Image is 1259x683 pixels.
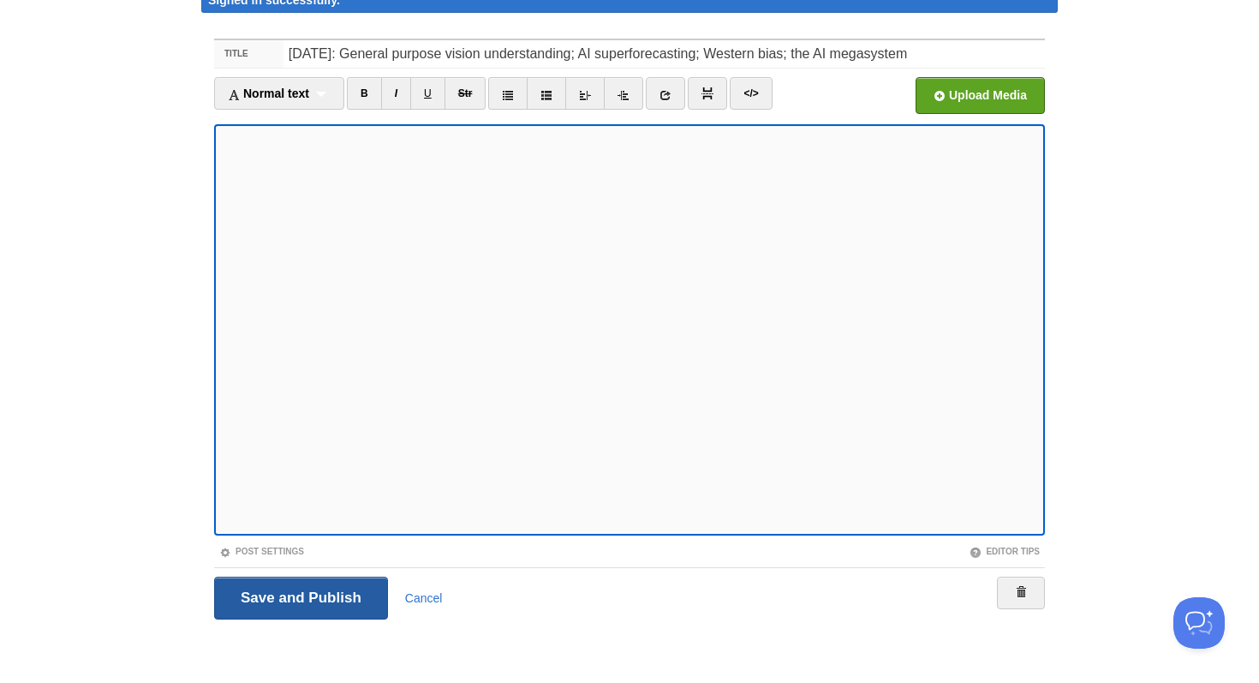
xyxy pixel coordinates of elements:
[445,77,486,110] a: Str
[405,591,443,605] a: Cancel
[458,87,473,99] del: Str
[219,547,304,556] a: Post Settings
[1173,597,1225,649] iframe: Help Scout Beacon - Open
[410,77,445,110] a: U
[381,77,411,110] a: I
[730,77,772,110] a: </>
[970,547,1040,556] a: Editor Tips
[347,77,382,110] a: B
[701,87,713,99] img: pagebreak-icon.png
[228,87,309,100] span: Normal text
[214,40,283,68] label: Title
[214,577,388,620] input: Save and Publish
